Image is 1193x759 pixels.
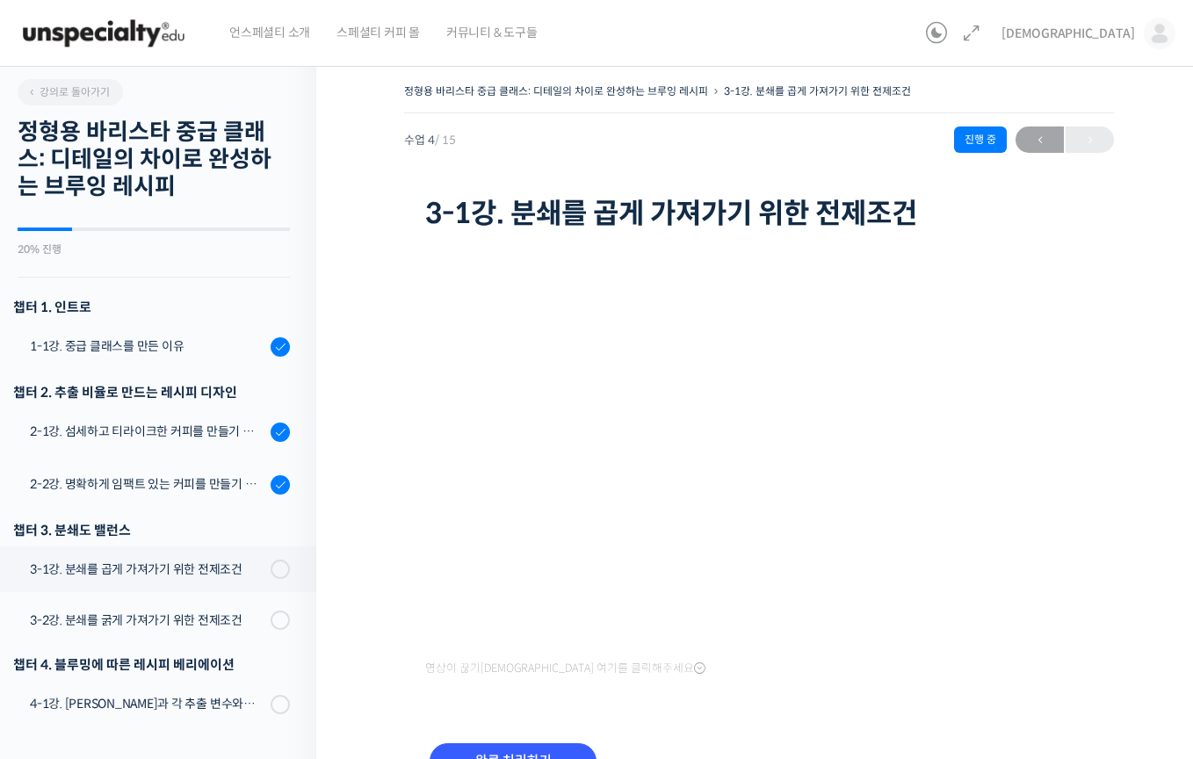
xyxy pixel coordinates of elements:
h2: 정형용 바리스타 중급 클래스: 디테일의 차이로 완성하는 브루잉 레시피 [18,119,290,201]
div: 3-1강. 분쇄를 곱게 가져가기 위한 전제조건 [30,560,265,579]
span: 강의로 돌아가기 [26,85,110,98]
a: 3-1강. 분쇄를 곱게 가져가기 위한 전제조건 [724,84,911,98]
span: ← [1016,128,1064,152]
div: 1-1강. 중급 클래스를 만든 이유 [30,336,265,356]
h3: 챕터 1. 인트로 [13,295,290,319]
div: 챕터 2. 추출 비율로 만드는 레시피 디자인 [13,380,290,404]
div: 3-2강. 분쇄를 굵게 가져가기 위한 전제조건 [30,611,265,630]
div: 4-1강. [PERSON_NAME]과 각 추출 변수와의 상관관계 [30,694,265,713]
div: 2-1강. 섬세하고 티라이크한 커피를 만들기 위한 레시피 [30,422,265,441]
div: 챕터 4. 블루밍에 따른 레시피 베리에이션 [13,653,290,676]
div: 2-2강. 명확하게 임팩트 있는 커피를 만들기 위한 레시피 [30,474,265,494]
div: 진행 중 [954,126,1007,153]
div: 챕터 3. 분쇄도 밸런스 [13,518,290,542]
a: ←이전 [1016,126,1064,153]
span: / 15 [435,133,456,148]
span: [DEMOGRAPHIC_DATA] [1001,25,1135,41]
h1: 3-1강. 분쇄를 곱게 가져가기 위한 전제조건 [425,197,1093,230]
a: 강의로 돌아가기 [18,79,123,105]
a: 정형용 바리스타 중급 클래스: 디테일의 차이로 완성하는 브루잉 레시피 [404,84,708,98]
div: 20% 진행 [18,244,290,255]
span: 수업 4 [404,134,456,146]
span: 영상이 끊기[DEMOGRAPHIC_DATA] 여기를 클릭해주세요 [425,661,705,676]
